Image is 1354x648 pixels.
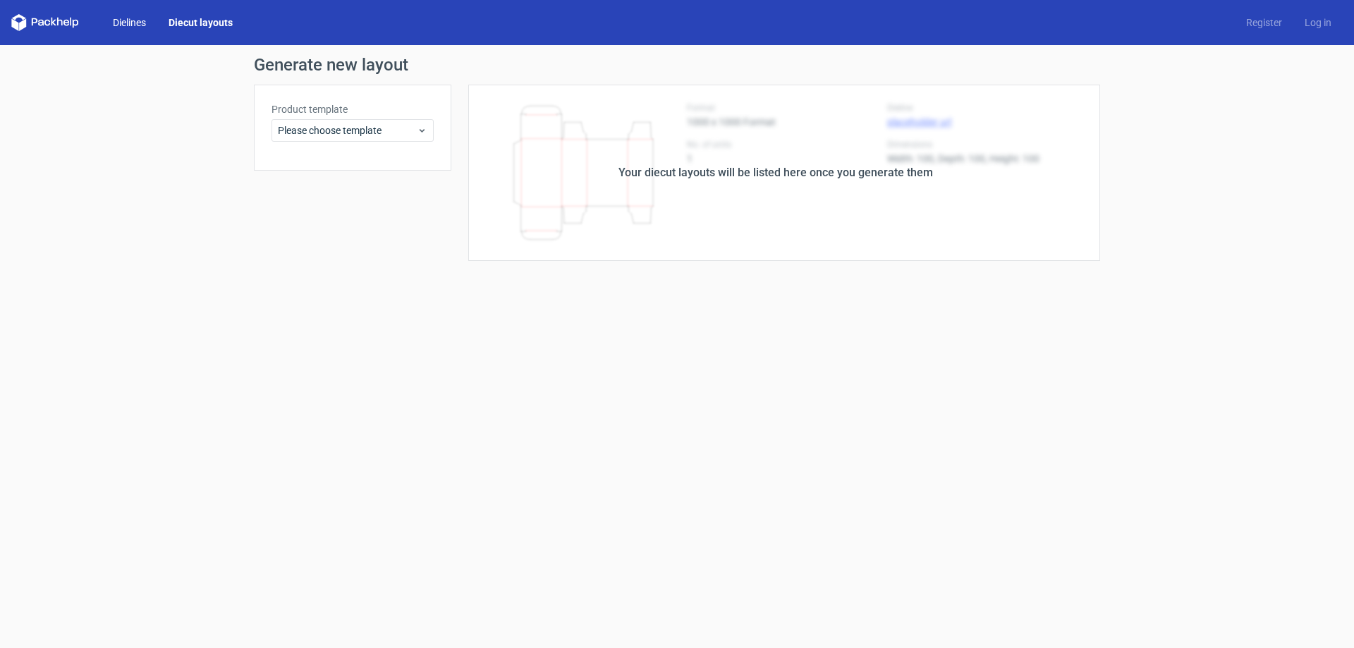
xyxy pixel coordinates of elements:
[157,16,244,30] a: Diecut layouts
[618,164,933,181] div: Your diecut layouts will be listed here once you generate them
[1235,16,1293,30] a: Register
[272,102,434,116] label: Product template
[278,123,417,137] span: Please choose template
[102,16,157,30] a: Dielines
[1293,16,1343,30] a: Log in
[254,56,1100,73] h1: Generate new layout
